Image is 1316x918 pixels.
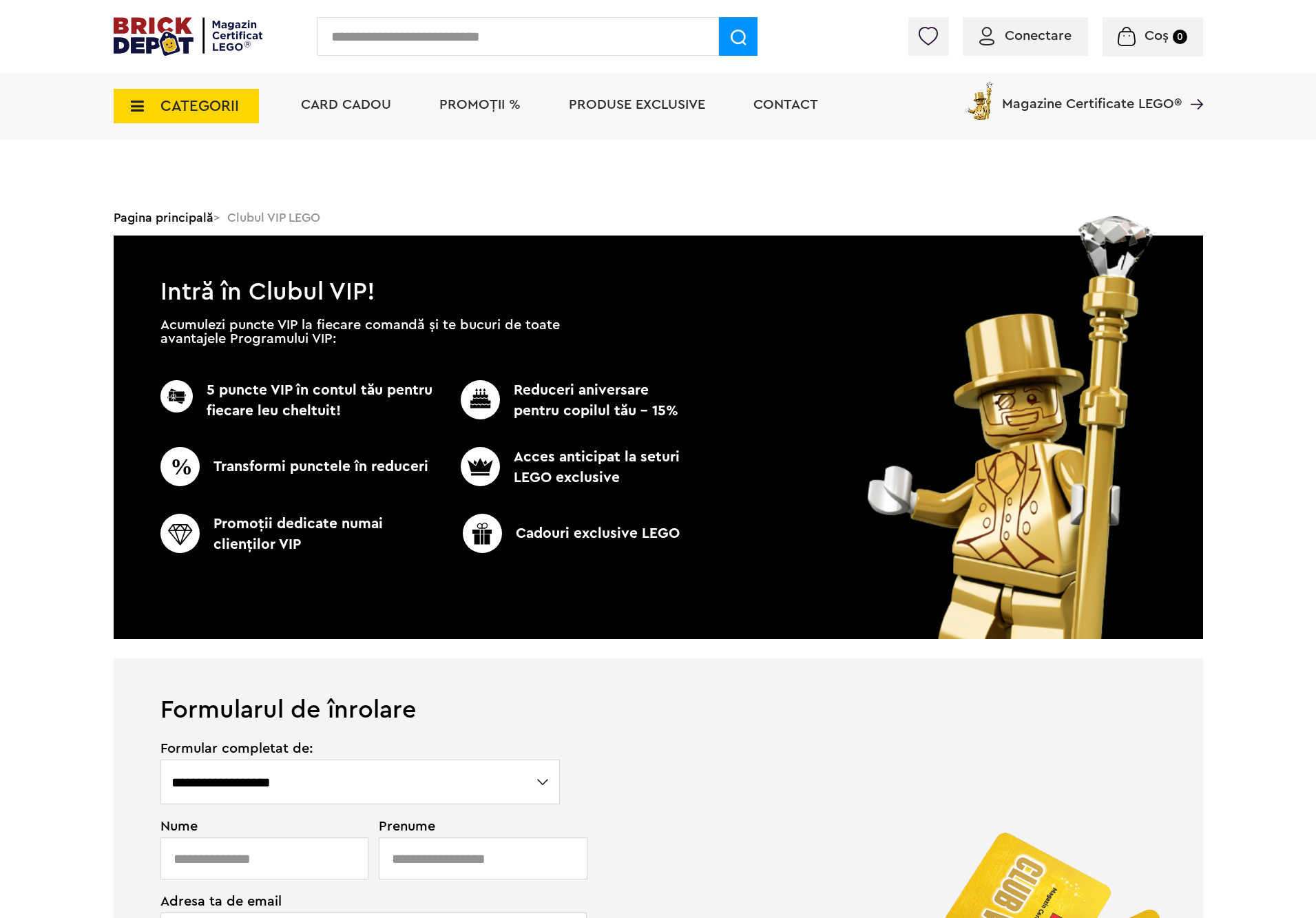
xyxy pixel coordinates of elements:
[160,447,438,486] p: Transformi punctele în reduceri
[753,98,818,112] a: Contact
[114,211,213,224] a: Pagina principală
[379,820,562,833] span: Prenume
[160,742,562,755] span: Formular completat de:
[160,447,200,486] img: CC_BD_Green_chek_mark
[463,514,502,553] img: CC_BD_Green_chek_mark
[432,514,710,553] p: Cadouri exclusive LEGO
[438,447,685,488] p: Acces anticipat la seturi LEGO exclusive
[1182,79,1203,93] a: Magazine Certificate LEGO®
[439,98,521,112] a: PROMOȚII %
[114,658,1203,722] h1: Formularul de înrolare
[160,820,362,833] span: Nume
[160,514,200,553] img: CC_BD_Green_chek_mark
[438,380,685,421] p: Reduceri aniversare pentru copilul tău - 15%
[160,895,562,908] span: Adresa ta de email
[1173,30,1187,44] small: 0
[461,447,500,486] img: CC_BD_Green_chek_mark
[1002,79,1182,111] span: Magazine Certificate LEGO®
[1005,29,1072,43] span: Conectare
[160,380,438,421] p: 5 puncte VIP în contul tău pentru fiecare leu cheltuit!
[160,380,193,413] img: CC_BD_Green_chek_mark
[1145,29,1169,43] span: Coș
[979,29,1072,43] a: Conectare
[160,514,438,555] p: Promoţii dedicate numai clienţilor VIP
[114,200,1203,236] div: > Clubul VIP LEGO
[114,236,1203,299] h1: Intră în Clubul VIP!
[301,98,391,112] a: Card Cadou
[160,98,239,114] span: CATEGORII
[461,380,500,419] img: CC_BD_Green_chek_mark
[160,318,560,346] p: Acumulezi puncte VIP la fiecare comandă și te bucuri de toate avantajele Programului VIP:
[848,216,1174,639] img: vip_page_image
[569,98,705,112] a: Produse exclusive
